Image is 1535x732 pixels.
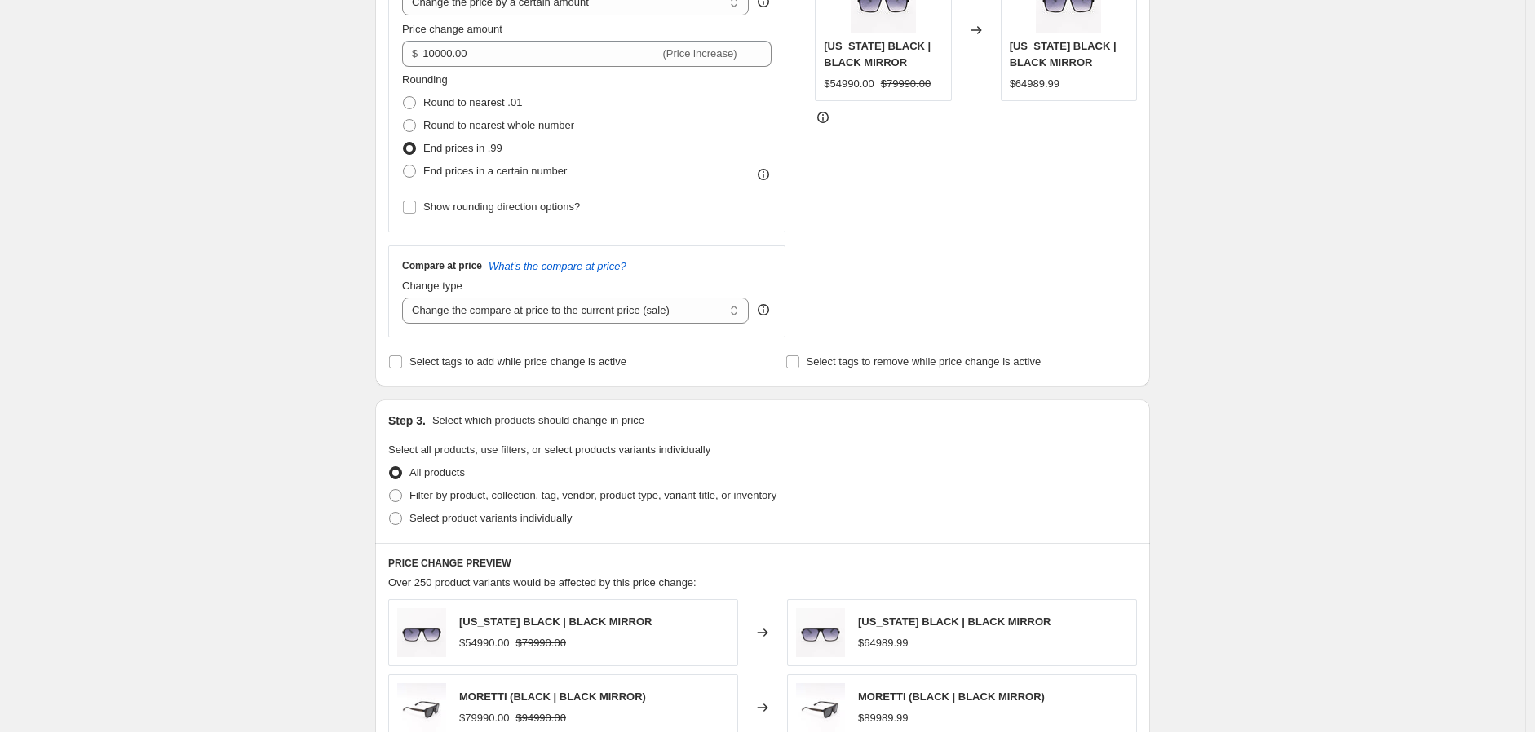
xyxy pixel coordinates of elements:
h6: PRICE CHANGE PREVIEW [388,557,1137,570]
div: $64989.99 [1010,76,1059,92]
span: Rounding [402,73,448,86]
p: Select which products should change in price [432,412,644,429]
span: MORETTI (BLACK | BLACK MIRROR) [858,690,1045,703]
span: Show rounding direction options? [423,201,580,213]
img: MORETTIBLACK2_192cadd1-b150-4719-8e10-69d2e1de45f8_80x.jpg [796,683,845,732]
span: (Price increase) [663,47,737,60]
span: End prices in .99 [423,142,502,154]
strike: $94990.00 [515,710,565,726]
span: [US_STATE] BLACK | BLACK MIRROR [858,615,1051,628]
div: $54990.00 [459,635,509,651]
div: $79990.00 [459,710,509,726]
span: $ [412,47,418,60]
strike: $79990.00 [881,76,931,92]
span: Round to nearest .01 [423,96,522,108]
span: Select product variants individually [409,512,572,524]
span: [US_STATE] BLACK | BLACK MIRROR [459,615,652,628]
div: help [755,302,772,318]
div: $54990.00 [824,76,874,92]
h3: Compare at price [402,259,482,272]
span: MORETTI (BLACK | BLACK MIRROR) [459,690,646,703]
span: End prices in a certain number [423,165,567,177]
span: Over 250 product variants would be affected by this price change: [388,576,697,589]
span: Select all products, use filters, or select products variants individually [388,443,710,456]
div: $89989.99 [858,710,908,726]
strike: $79990.00 [515,635,565,651]
img: MONTANABLACK1_80x.jpg [397,608,446,657]
span: Select tags to add while price change is active [409,355,626,368]
button: What's the compare at price? [489,260,626,272]
span: [US_STATE] BLACK | BLACK MIRROR [824,40,931,68]
span: Change type [402,280,462,292]
div: $64989.99 [858,635,908,651]
input: -10.00 [422,41,659,67]
span: Round to nearest whole number [423,119,574,131]
img: MORETTIBLACK2_192cadd1-b150-4719-8e10-69d2e1de45f8_80x.jpg [397,683,446,732]
span: [US_STATE] BLACK | BLACK MIRROR [1010,40,1117,68]
span: Filter by product, collection, tag, vendor, product type, variant title, or inventory [409,489,776,501]
span: Price change amount [402,23,502,35]
img: MONTANABLACK1_80x.jpg [796,608,845,657]
span: Select tags to remove while price change is active [807,355,1042,368]
h2: Step 3. [388,412,426,429]
span: All products [409,466,465,478]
